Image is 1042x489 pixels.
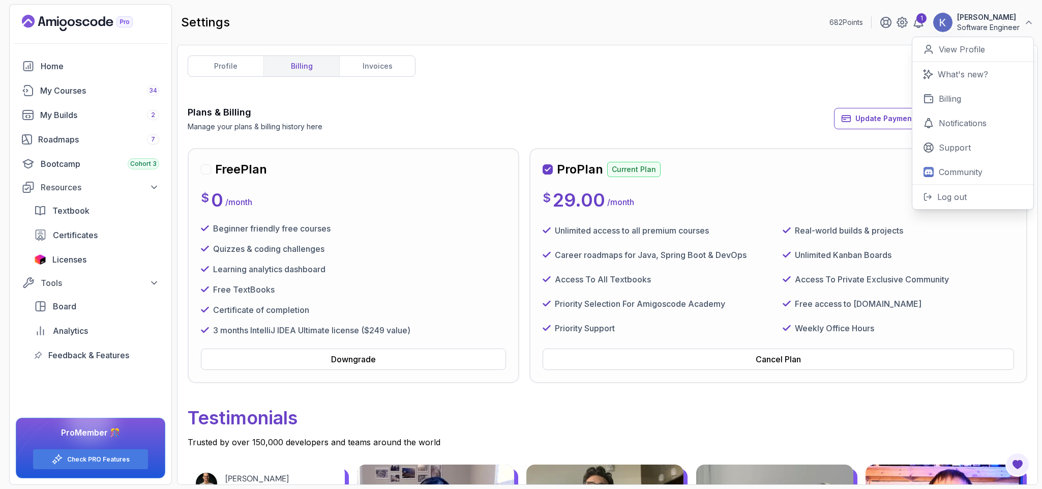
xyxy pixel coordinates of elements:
span: Certificates [53,229,98,241]
p: / month [225,196,252,208]
a: bootcamp [16,154,165,174]
button: Check PRO Features [33,449,148,470]
p: / month [607,196,634,208]
a: Landing page [22,15,156,31]
p: Quizzes & coding challenges [213,243,324,255]
a: board [28,296,165,317]
p: What's new? [938,68,988,80]
a: Billing [912,87,1033,111]
button: Open Feedback Button [1005,452,1030,477]
span: Licenses [52,253,86,266]
p: 0 [211,190,223,210]
a: textbook [28,200,165,221]
a: 1 [912,16,925,28]
p: 682 Points [829,17,863,27]
a: What's new? [912,62,1033,87]
p: Beginner friendly free courses [213,222,331,235]
span: 7 [151,135,155,143]
p: Notifications [939,117,987,129]
div: Downgrade [331,353,376,365]
span: Analytics [53,325,88,337]
div: Home [41,60,159,72]
a: certificates [28,225,165,245]
h2: Free Plan [215,161,267,178]
p: Current Plan [607,162,661,177]
button: Update Payment Details [834,108,948,129]
a: Community [912,160,1033,184]
a: home [16,56,165,76]
p: Free TextBooks [213,283,275,296]
a: invoices [339,56,415,76]
p: Weekly Office Hours [795,322,874,334]
button: Tools [16,274,165,292]
div: Resources [41,181,159,193]
h2: Pro Plan [557,161,603,178]
p: $ [201,190,209,206]
span: Update Payment Details [855,113,941,124]
a: billing [263,56,339,76]
p: [PERSON_NAME] [957,12,1020,22]
button: Log out [912,184,1033,209]
p: Log out [937,191,967,203]
div: Bootcamp [41,158,159,170]
p: Manage your plans & billing history here [188,122,322,132]
a: licenses [28,249,165,270]
span: Board [53,300,76,312]
p: Learning analytics dashboard [213,263,325,275]
div: My Builds [40,109,159,121]
a: View Profile [912,37,1033,62]
div: [PERSON_NAME] [225,474,329,484]
p: Community [939,166,983,178]
p: Real-world builds & projects [795,224,903,237]
h2: settings [181,14,230,31]
p: $ [543,190,551,206]
div: Roadmaps [38,133,159,146]
div: 1 [916,13,927,23]
p: Certificate of completion [213,304,309,316]
a: feedback [28,345,165,365]
button: user profile image[PERSON_NAME]Software Engineer [933,12,1034,33]
span: Textbook [52,205,90,217]
p: Access To All Textbooks [555,273,651,285]
p: Billing [939,93,961,105]
a: analytics [28,321,165,341]
span: 34 [149,87,157,95]
a: builds [16,105,165,125]
a: Support [912,135,1033,160]
p: 3 months IntelliJ IDEA Ultimate license ($249 value) [213,324,410,336]
span: 2 [151,111,155,119]
p: View Profile [939,43,985,55]
p: Unlimited Kanban Boards [795,249,891,261]
p: Software Engineer [957,22,1020,33]
div: Cancel Plan [756,353,801,365]
p: Access To Private Exclusive Community [795,273,949,285]
button: Cancel Plan [543,349,1014,370]
p: Priority Support [555,322,615,334]
a: roadmaps [16,129,165,150]
p: Free access to [DOMAIN_NAME] [795,298,921,310]
a: Notifications [912,111,1033,135]
p: Testimonials [188,399,1027,436]
a: Check PRO Features [67,455,130,464]
span: Cohort 3 [130,160,157,168]
img: user profile image [933,13,952,32]
p: Career roadmaps for Java, Spring Boot & DevOps [555,249,747,261]
p: 29.00 [553,190,605,210]
span: Feedback & Features [48,349,129,361]
div: Tools [41,277,159,289]
h3: Plans & Billing [188,105,322,120]
p: Trusted by over 150,000 developers and teams around the world [188,436,1027,448]
a: profile [188,56,263,76]
div: My Courses [40,84,159,97]
a: courses [16,80,165,101]
img: jetbrains icon [34,254,46,265]
p: Support [939,141,971,154]
button: Downgrade [201,349,506,370]
p: Priority Selection For Amigoscode Academy [555,298,725,310]
button: Resources [16,178,165,196]
p: Unlimited access to all premium courses [555,224,709,237]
